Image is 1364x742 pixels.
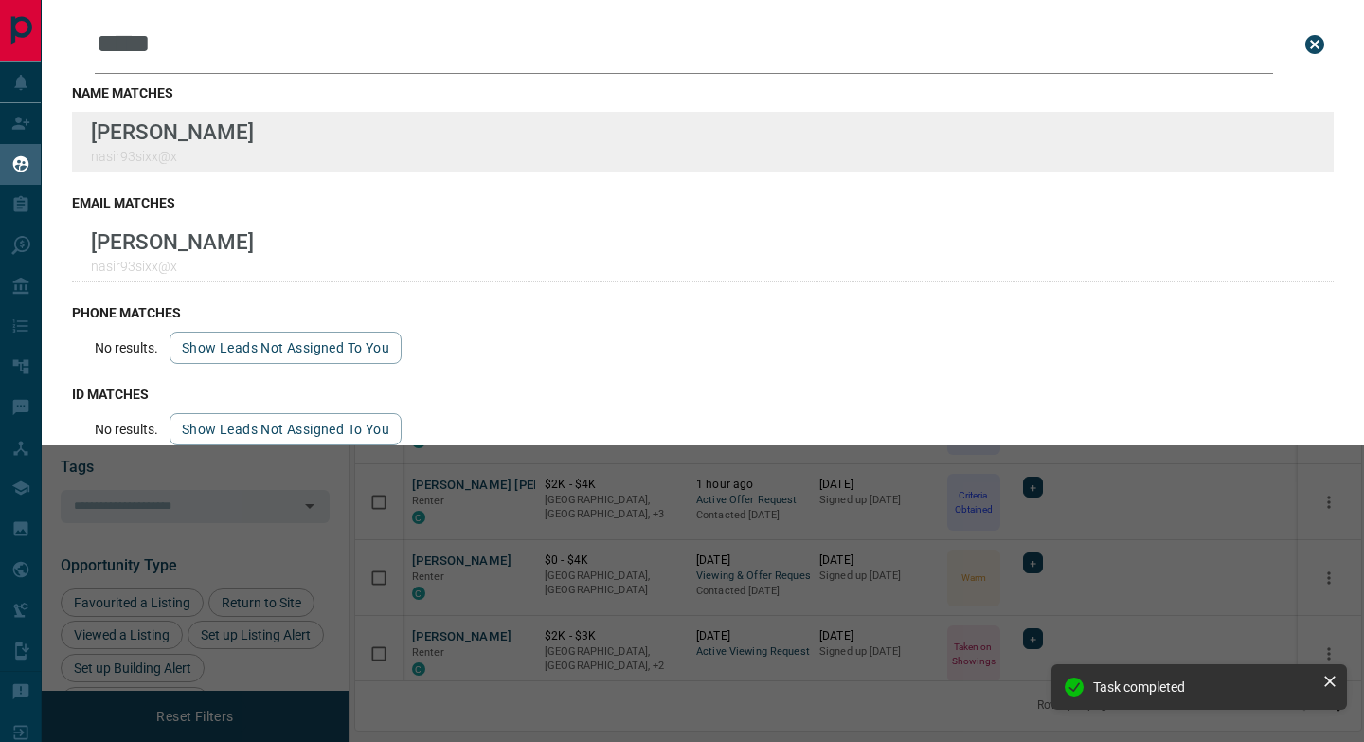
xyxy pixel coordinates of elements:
button: close search bar [1296,26,1334,63]
p: No results. [95,340,158,355]
h3: name matches [72,85,1334,100]
p: nasir93sixx@x [91,149,254,164]
p: nasir93sixx@x [91,259,254,274]
p: No results. [95,422,158,437]
h3: email matches [72,195,1334,210]
div: Task completed [1093,679,1315,695]
button: show leads not assigned to you [170,413,402,445]
h3: id matches [72,387,1334,402]
p: [PERSON_NAME] [91,119,254,144]
p: [PERSON_NAME] [91,229,254,254]
h3: phone matches [72,305,1334,320]
button: show leads not assigned to you [170,332,402,364]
